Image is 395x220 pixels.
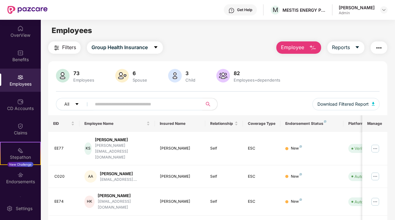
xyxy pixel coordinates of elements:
div: Self [210,199,238,205]
div: EE74 [54,199,75,205]
img: svg+xml;base64,PHN2ZyB4bWxucz0iaHR0cDovL3d3dy53My5vcmcvMjAwMC9zdmciIHdpZHRoPSI4IiBoZWlnaHQ9IjgiIH... [299,173,302,176]
div: New [291,199,302,205]
div: [PERSON_NAME] [100,171,137,177]
th: Insured Name [155,115,205,132]
div: [EMAIL_ADDRESS][DOMAIN_NAME] [98,199,150,210]
img: manageButton [370,171,380,181]
div: Self [210,174,238,180]
img: svg+xml;base64,PHN2ZyB4bWxucz0iaHR0cDovL3d3dy53My5vcmcvMjAwMC9zdmciIHdpZHRoPSIyNCIgaGVpZ2h0PSIyNC... [53,44,60,52]
span: Relationship [210,121,233,126]
th: Employee Name [79,115,155,132]
div: [PERSON_NAME] [95,137,150,143]
button: Allcaret-down [56,98,94,110]
div: 82 [232,70,282,76]
span: Employees [52,26,92,35]
div: Endorsement Status [285,121,338,126]
span: caret-down [153,45,158,50]
div: Self [210,146,238,151]
span: Filters [62,44,76,51]
img: svg+xml;base64,PHN2ZyB4bWxucz0iaHR0cDovL3d3dy53My5vcmcvMjAwMC9zdmciIHdpZHRoPSI4IiBoZWlnaHQ9IjgiIH... [299,145,302,148]
span: EID [53,121,70,126]
img: svg+xml;base64,PHN2ZyBpZD0iTXlfT3JkZXJzIiBkYXRhLW5hbWU9Ik15IE9yZGVycyIgeG1sbnM9Imh0dHA6Ly93d3cudz... [17,196,23,202]
div: ESC [248,199,276,205]
img: svg+xml;base64,PHN2ZyBpZD0iQmVuZWZpdHMiIHhtbG5zPSJodHRwOi8vd3d3LnczLm9yZy8yMDAwL3N2ZyIgd2lkdGg9Ij... [17,50,23,56]
div: KS [84,142,91,155]
img: svg+xml;base64,PHN2ZyBpZD0iRW1wbG95ZWVzIiB4bWxucz0iaHR0cDovL3d3dy53My5vcmcvMjAwMC9zdmciIHdpZHRoPS... [17,74,23,80]
div: 3 [184,70,197,76]
img: svg+xml;base64,PHN2ZyB4bWxucz0iaHR0cDovL3d3dy53My5vcmcvMjAwMC9zdmciIHhtbG5zOnhsaW5rPSJodHRwOi8vd3... [372,102,375,106]
div: [PERSON_NAME] [160,146,200,151]
div: [EMAIL_ADDRESS].... [100,177,137,183]
div: Platform Status [348,121,382,126]
button: Employee [276,41,321,54]
img: svg+xml;base64,PHN2ZyB4bWxucz0iaHR0cDovL3d3dy53My5vcmcvMjAwMC9zdmciIHdpZHRoPSIyNCIgaGVpZ2h0PSIyNC... [375,44,383,52]
span: All [64,101,69,108]
div: Admin [339,11,375,15]
span: caret-down [355,45,360,50]
button: search [202,98,218,110]
div: New [291,174,302,180]
div: [PERSON_NAME] [98,193,150,199]
th: Relationship [205,115,243,132]
div: Settings [14,205,34,212]
img: svg+xml;base64,PHN2ZyBpZD0iSGVscC0zMngzMiIgeG1sbnM9Imh0dHA6Ly93d3cudzMub3JnLzIwMDAvc3ZnIiB3aWR0aD... [228,7,235,14]
div: Employees+dependents [232,78,282,82]
img: svg+xml;base64,PHN2ZyBpZD0iSG9tZSIgeG1sbnM9Imh0dHA6Ly93d3cudzMub3JnLzIwMDAvc3ZnIiB3aWR0aD0iMjAiIG... [17,25,23,32]
div: EE77 [54,146,75,151]
th: Coverage Type [243,115,281,132]
img: svg+xml;base64,PHN2ZyBpZD0iRHJvcGRvd24tMzJ4MzIiIHhtbG5zPSJodHRwOi8vd3d3LnczLm9yZy8yMDAwL3N2ZyIgd2... [381,7,386,12]
img: New Pazcare Logo [7,6,48,14]
div: AA [84,170,97,183]
span: M [273,6,278,14]
span: Download Filtered Report [317,101,369,108]
div: [PERSON_NAME] [339,5,375,11]
img: svg+xml;base64,PHN2ZyBpZD0iQ0RfQWNjb3VudHMiIGRhdGEtbmFtZT0iQ0QgQWNjb3VudHMiIHhtbG5zPSJodHRwOi8vd3... [17,99,23,105]
img: svg+xml;base64,PHN2ZyBpZD0iRW5kb3JzZW1lbnRzIiB4bWxucz0iaHR0cDovL3d3dy53My5vcmcvMjAwMC9zdmciIHdpZH... [17,172,23,178]
div: MESTIS ENERGY PRIVATE LIMITED [282,7,326,13]
th: EID [48,115,80,132]
span: search [202,102,214,107]
img: svg+xml;base64,PHN2ZyB4bWxucz0iaHR0cDovL3d3dy53My5vcmcvMjAwMC9zdmciIHdpZHRoPSIyMSIgaGVpZ2h0PSIyMC... [17,147,23,154]
div: Auto Verified [355,173,379,180]
button: Filters [48,41,81,54]
div: Child [184,78,197,82]
button: Group Health Insurancecaret-down [87,41,163,54]
div: New Challenge [7,162,33,167]
div: ESC [248,174,276,180]
button: Reportscaret-down [327,41,364,54]
div: Spouse [131,78,148,82]
button: Download Filtered Report [312,98,380,110]
div: Stepathon [1,154,40,160]
img: svg+xml;base64,PHN2ZyB4bWxucz0iaHR0cDovL3d3dy53My5vcmcvMjAwMC9zdmciIHhtbG5zOnhsaW5rPSJodHRwOi8vd3... [216,69,230,82]
span: Reports [332,44,350,51]
div: [PERSON_NAME][EMAIL_ADDRESS][DOMAIN_NAME] [95,143,150,160]
div: 6 [131,70,148,76]
img: svg+xml;base64,PHN2ZyB4bWxucz0iaHR0cDovL3d3dy53My5vcmcvMjAwMC9zdmciIHhtbG5zOnhsaW5rPSJodHRwOi8vd3... [56,69,70,82]
div: [PERSON_NAME] [160,174,200,180]
div: Verified [355,145,369,151]
img: svg+xml;base64,PHN2ZyBpZD0iQ2xhaW0iIHhtbG5zPSJodHRwOi8vd3d3LnczLm9yZy8yMDAwL3N2ZyIgd2lkdGg9IjIwIi... [17,123,23,129]
span: caret-down [75,102,79,107]
img: svg+xml;base64,PHN2ZyBpZD0iU2V0dGluZy0yMHgyMCIgeG1sbnM9Imh0dHA6Ly93d3cudzMub3JnLzIwMDAvc3ZnIiB3aW... [6,205,13,212]
img: manageButton [370,144,380,154]
div: [PERSON_NAME] [160,199,200,205]
span: Group Health Insurance [91,44,148,51]
div: C020 [54,174,75,180]
div: Employees [72,78,96,82]
img: svg+xml;base64,PHN2ZyB4bWxucz0iaHR0cDovL3d3dy53My5vcmcvMjAwMC9zdmciIHhtbG5zOnhsaW5rPSJodHRwOi8vd3... [168,69,182,82]
div: New [291,146,302,151]
div: 73 [72,70,96,76]
span: Employee Name [84,121,145,126]
div: Get Help [237,7,252,12]
img: manageButton [370,197,380,207]
img: svg+xml;base64,PHN2ZyB4bWxucz0iaHR0cDovL3d3dy53My5vcmcvMjAwMC9zdmciIHdpZHRoPSI4IiBoZWlnaHQ9IjgiIH... [299,198,302,201]
img: svg+xml;base64,PHN2ZyB4bWxucz0iaHR0cDovL3d3dy53My5vcmcvMjAwMC9zdmciIHdpZHRoPSI4IiBoZWlnaHQ9IjgiIH... [324,120,326,123]
span: Employee [281,44,304,51]
div: HK [84,196,95,208]
th: Manage [362,115,387,132]
img: svg+xml;base64,PHN2ZyB4bWxucz0iaHR0cDovL3d3dy53My5vcmcvMjAwMC9zdmciIHhtbG5zOnhsaW5rPSJodHRwOi8vd3... [115,69,129,82]
div: ESC [248,146,276,151]
img: svg+xml;base64,PHN2ZyB4bWxucz0iaHR0cDovL3d3dy53My5vcmcvMjAwMC9zdmciIHhtbG5zOnhsaW5rPSJodHRwOi8vd3... [309,44,316,52]
div: Auto Verified [355,199,379,205]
